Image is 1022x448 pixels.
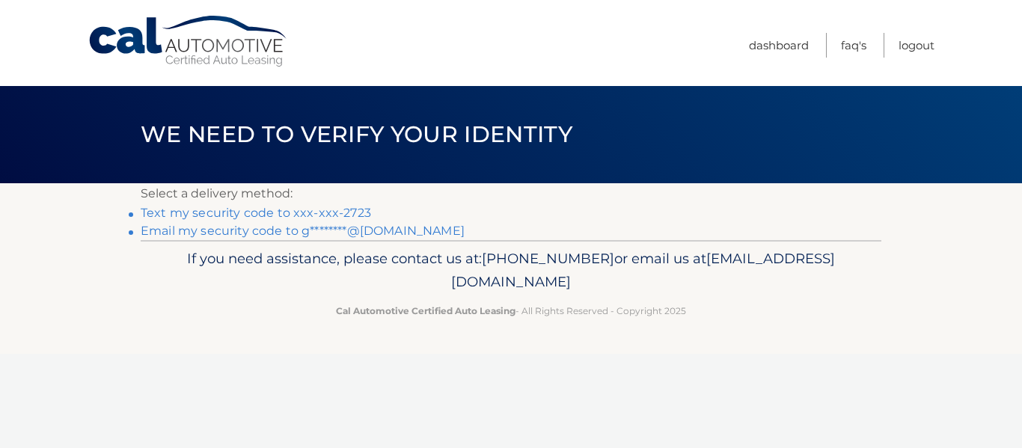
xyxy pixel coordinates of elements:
a: FAQ's [841,33,866,58]
strong: Cal Automotive Certified Auto Leasing [336,305,515,316]
p: If you need assistance, please contact us at: or email us at [150,247,872,295]
a: Logout [899,33,934,58]
a: Cal Automotive [88,15,290,68]
p: Select a delivery method: [141,183,881,204]
p: - All Rights Reserved - Copyright 2025 [150,303,872,319]
a: Dashboard [749,33,809,58]
span: [PHONE_NUMBER] [482,250,614,267]
a: Email my security code to g********@[DOMAIN_NAME] [141,224,465,238]
a: Text my security code to xxx-xxx-2723 [141,206,371,220]
span: We need to verify your identity [141,120,572,148]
